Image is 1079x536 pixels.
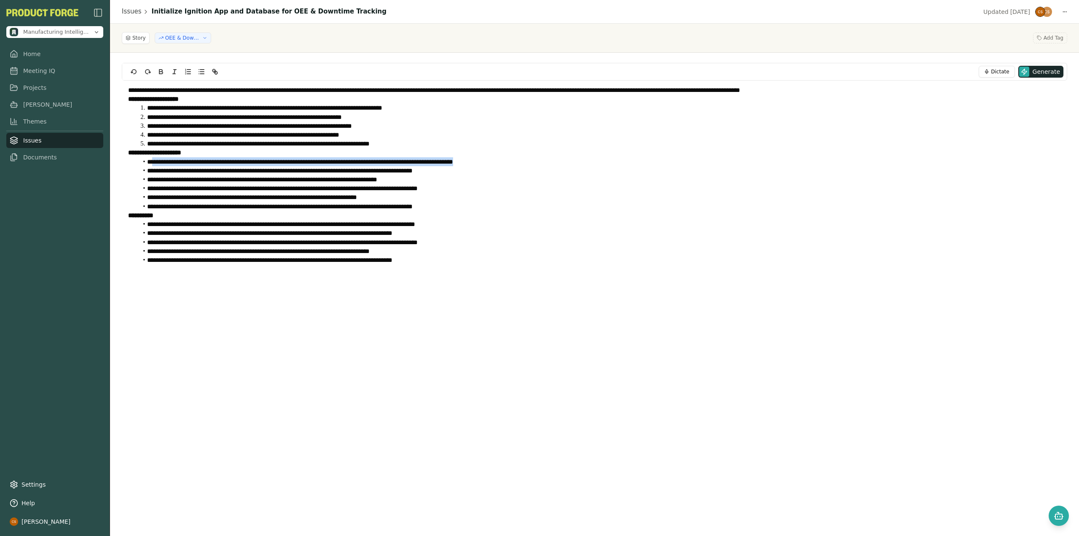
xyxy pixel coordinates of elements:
button: OEE & Downtime Tracking [155,32,211,43]
button: Dictate [979,66,1015,78]
span: Updated [983,8,1009,16]
button: Open organization switcher [6,26,103,38]
button: Add Tag [1033,32,1067,43]
h1: Initialize Ignition App and Database for OEE & Downtime Tracking [152,7,387,16]
button: Close Sidebar [93,8,103,18]
button: Ordered [182,67,194,77]
a: Themes [6,114,103,129]
button: Help [6,496,103,511]
button: PF-Logo [6,9,78,16]
button: Link [209,67,221,77]
a: Meeting IQ [6,63,103,78]
span: Dictate [991,68,1009,75]
button: Open chat [1049,506,1069,526]
span: [DATE] [1010,8,1030,16]
a: Issues [122,7,142,16]
button: redo [142,67,153,77]
span: Story [132,35,146,41]
a: Issues [6,133,103,148]
span: Generate [1033,67,1060,76]
span: Add Tag [1044,35,1063,41]
a: [PERSON_NAME] [6,97,103,112]
button: [PERSON_NAME] [6,514,103,529]
button: Generate [1018,66,1063,78]
a: Settings [6,477,103,492]
a: Projects [6,80,103,95]
button: Bullet [196,67,207,77]
img: Product Forge [6,9,78,16]
span: Manufacturing Intelligence Hub [23,28,90,36]
button: Italic [169,67,180,77]
img: Cole Switzer [1042,7,1052,17]
a: Home [6,46,103,62]
img: Manufacturing Intelligence Hub [10,28,18,36]
span: OEE & Downtime Tracking [165,35,199,41]
button: undo [128,67,140,77]
img: Cole Switzer [1035,7,1045,17]
a: Documents [6,150,103,165]
img: sidebar [93,8,103,18]
img: profile [10,517,18,526]
button: Bold [155,67,167,77]
button: Updated[DATE]Cole SwitzerCole Switzer [978,6,1057,18]
button: Story [122,32,150,44]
